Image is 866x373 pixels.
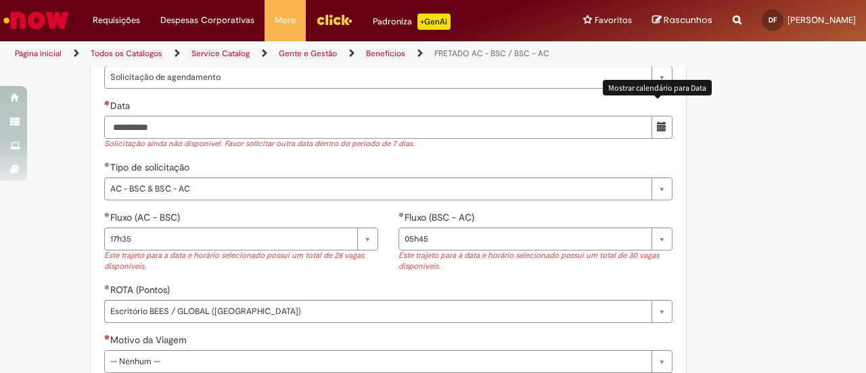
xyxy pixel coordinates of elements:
[104,162,110,167] span: Obrigatório Preenchido
[398,212,405,217] span: Obrigatório Preenchido
[10,41,567,66] ul: Trilhas de página
[93,14,140,27] span: Requisições
[15,48,62,59] a: Página inicial
[398,250,673,273] div: Este trajeto para a data e horário selecionado possui um total de 30 vagas disponíveis.
[110,178,645,200] span: AC - BSC & BSC - AC
[279,48,337,59] a: Gente e Gestão
[595,14,632,27] span: Favoritos
[769,16,777,24] span: DF
[104,212,110,217] span: Obrigatório Preenchido
[652,14,712,27] a: Rascunhos
[405,211,477,223] span: Fluxo (BSC - AC)
[91,48,162,59] a: Todos os Catálogos
[603,80,712,95] div: Mostrar calendário para Data
[110,351,645,372] span: -- Nenhum --
[104,284,110,290] span: Obrigatório Preenchido
[275,14,296,27] span: More
[366,48,405,59] a: Benefícios
[110,100,133,112] span: Data
[434,48,549,59] a: FRETADO AC - BSC / BSC – AC
[104,334,110,340] span: Necessários
[110,301,645,322] span: Escritório BEES / GLOBAL ([GEOGRAPHIC_DATA])
[104,100,110,106] span: Necessários
[110,66,645,88] span: Solicitação de agendamento
[788,14,856,26] span: [PERSON_NAME]
[373,14,451,30] div: Padroniza
[652,116,673,139] button: Mostrar calendário para Data
[191,48,250,59] a: Service Catalog
[110,284,173,296] span: ROTA (Pontos)
[160,14,254,27] span: Despesas Corporativas
[417,14,451,30] p: +GenAi
[664,14,712,26] span: Rascunhos
[104,250,378,273] div: Este trajeto para a data e horário selecionado possui um total de 28 vagas disponíveis.
[110,211,183,223] span: Fluxo (AC - BSC)
[110,228,350,250] span: 17h35
[110,334,189,346] span: Motivo da Viagem
[110,161,192,173] span: Tipo de solicitação
[316,9,352,30] img: click_logo_yellow_360x200.png
[1,7,71,34] img: ServiceNow
[104,116,652,139] input: Data
[405,228,645,250] span: 05h45
[104,139,673,150] div: Solicitação ainda não disponível. Favor solicitar outra data dentro do período de 7 dias.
